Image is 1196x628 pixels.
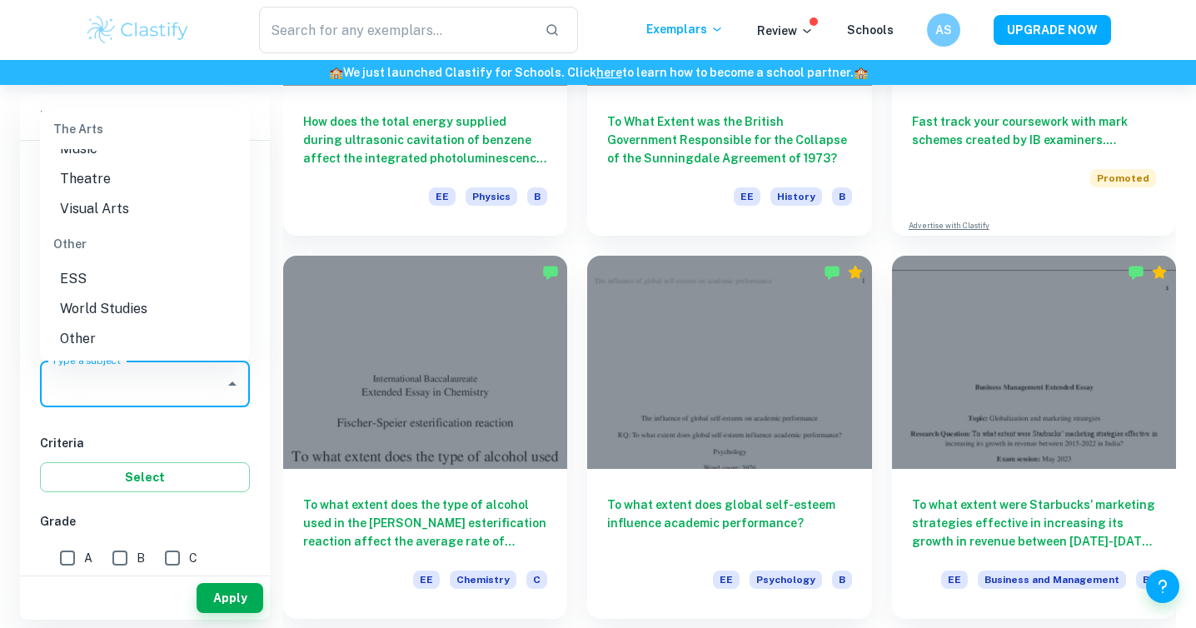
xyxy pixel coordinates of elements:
[832,187,852,206] span: B
[912,496,1156,551] h6: To what extent were Starbucks’ marketing strategies effective in increasing its growth in revenue...
[607,112,851,167] h6: To What Extent was the British Government Responsible for the Collapse of the Sunningdale Agreeme...
[1136,571,1156,589] span: B
[527,187,547,206] span: B
[303,112,547,167] h6: How does the total energy supplied during ultrasonic cavitation of benzene affect the integrated ...
[40,512,250,531] h6: Grade
[413,571,440,589] span: EE
[1128,264,1144,281] img: Marked
[85,13,191,47] img: Clastify logo
[40,134,250,164] li: Music
[854,66,868,79] span: 🏫
[1151,264,1168,281] div: Premium
[259,7,531,53] input: Search for any exemplars...
[40,264,250,294] li: ESS
[941,571,968,589] span: EE
[466,187,517,206] span: Physics
[40,194,250,224] li: Visual Arts
[40,294,250,324] li: World Studies
[770,187,822,206] span: History
[221,372,244,396] button: Close
[40,324,250,354] li: Other
[84,549,92,567] span: A
[40,434,250,452] h6: Criteria
[934,21,954,39] h6: AS
[646,20,724,38] p: Exemplars
[596,66,622,79] a: here
[847,264,864,281] div: Premium
[197,583,263,613] button: Apply
[3,63,1193,82] h6: We just launched Clastify for Schools. Click to learn how to become a school partner.
[329,66,343,79] span: 🏫
[1146,570,1179,603] button: Help and Feedback
[832,571,852,589] span: B
[542,264,559,281] img: Marked
[824,264,840,281] img: Marked
[450,571,516,589] span: Chemistry
[587,256,871,619] a: To what extent does global self-esteem influence academic performance?EEPsychologyB
[734,187,760,206] span: EE
[927,13,960,47] button: AS
[1090,169,1156,187] span: Promoted
[40,109,250,149] div: The Arts
[607,496,851,551] h6: To what extent does global self-esteem influence academic performance?
[40,224,250,264] div: Other
[750,571,822,589] span: Psychology
[912,112,1156,149] h6: Fast track your coursework with mark schemes created by IB examiners. Upgrade now
[189,549,197,567] span: C
[713,571,740,589] span: EE
[978,571,1126,589] span: Business and Management
[20,93,270,140] h6: Filter exemplars
[892,256,1176,619] a: To what extent were Starbucks’ marketing strategies effective in increasing its growth in revenue...
[40,462,250,492] button: Select
[994,15,1111,45] button: UPGRADE NOW
[137,549,145,567] span: B
[526,571,547,589] span: C
[283,256,567,619] a: To what extent does the type of alcohol used in the [PERSON_NAME] esterification reaction affect ...
[40,164,250,194] li: Theatre
[429,187,456,206] span: EE
[757,22,814,40] p: Review
[303,496,547,551] h6: To what extent does the type of alcohol used in the [PERSON_NAME] esterification reaction affect ...
[847,23,894,37] a: Schools
[909,220,989,232] a: Advertise with Clastify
